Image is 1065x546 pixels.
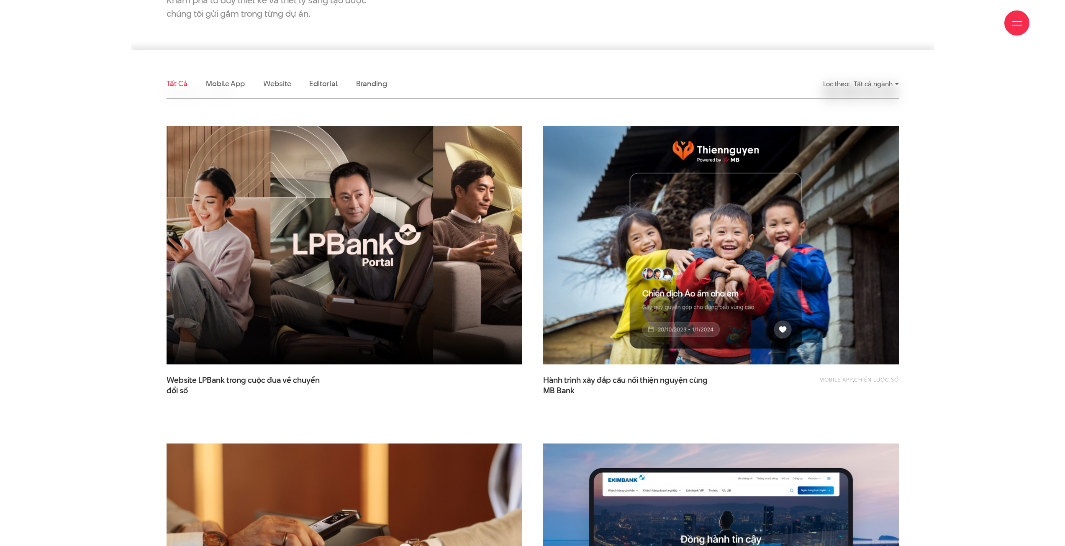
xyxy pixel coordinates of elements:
[263,78,291,89] a: Website
[854,77,899,91] div: Tất cả ngành
[854,376,899,383] a: Chiến lược số
[167,385,188,396] span: đổi số
[757,375,899,392] div: ,
[543,385,575,396] span: MB Bank
[167,375,334,396] span: Website LPBank trong cuộc đua về chuyển
[149,114,540,376] img: LPBank portal
[356,78,387,89] a: Branding
[823,77,849,91] div: Lọc theo:
[543,126,899,364] img: thumb
[309,78,337,89] a: Editorial
[167,78,187,89] a: Tất cả
[819,376,853,383] a: Mobile app
[167,375,334,396] a: Website LPBank trong cuộc đua về chuyểnđổi số
[543,375,711,396] span: Hành trình xây đắp cầu nối thiện nguyện cùng
[206,78,245,89] a: Mobile app
[543,375,711,396] a: Hành trình xây đắp cầu nối thiện nguyện cùngMB Bank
